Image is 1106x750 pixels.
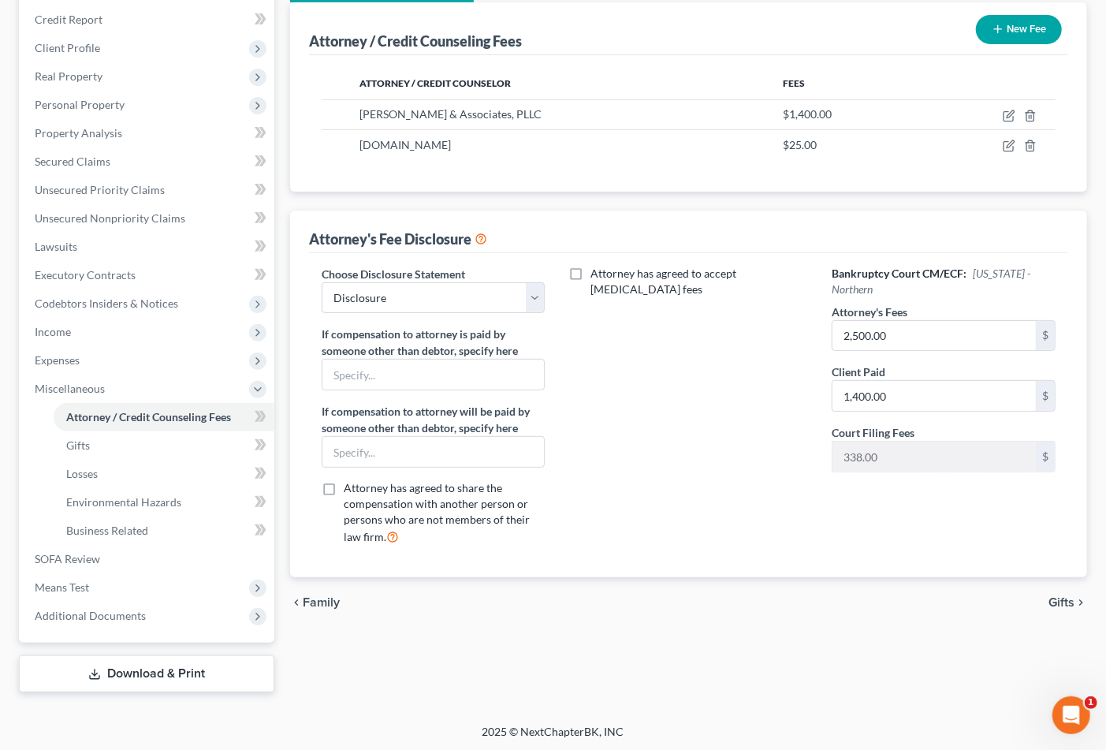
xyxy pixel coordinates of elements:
[832,267,1030,296] span: [US_STATE] - Northern
[35,580,89,594] span: Means Test
[66,410,231,424] span: Attorney / Credit Counseling Fees
[35,69,102,83] span: Real Property
[1036,381,1055,411] div: $
[22,6,274,34] a: Credit Report
[54,460,274,488] a: Losses
[54,488,274,517] a: Environmental Hazards
[832,364,885,380] label: Client Paid
[54,403,274,431] a: Attorney / Credit Counseling Fees
[1085,696,1097,709] span: 1
[35,98,125,111] span: Personal Property
[22,147,274,176] a: Secured Claims
[322,437,545,467] input: Specify...
[1048,596,1074,609] span: Gifts
[290,596,340,609] button: chevron_left Family
[832,381,1036,411] input: 0.00
[309,32,522,50] div: Attorney / Credit Counseling Fees
[35,183,165,196] span: Unsecured Priority Claims
[35,41,100,54] span: Client Profile
[35,382,105,395] span: Miscellaneous
[35,211,185,225] span: Unsecured Nonpriority Claims
[35,297,178,310] span: Codebtors Insiders & Notices
[590,267,736,296] span: Attorney has agreed to accept [MEDICAL_DATA] fees
[66,495,181,509] span: Environmental Hazards
[832,304,907,320] label: Attorney's Fees
[35,240,77,253] span: Lawsuits
[344,481,530,543] span: Attorney has agreed to share the compensation with another person or persons who are not members ...
[35,325,71,338] span: Income
[784,77,806,89] span: Fees
[35,13,102,26] span: Credit Report
[1036,442,1055,472] div: $
[322,326,546,359] label: If compensation to attorney is paid by someone other than debtor, specify here
[832,266,1056,297] h6: Bankruptcy Court CM/ECF:
[54,431,274,460] a: Gifts
[54,517,274,545] a: Business Related
[832,442,1036,472] input: 0.00
[66,467,98,480] span: Losses
[1074,596,1087,609] i: chevron_right
[35,609,146,622] span: Additional Documents
[1052,696,1090,734] iframe: Intercom live chat
[66,438,90,452] span: Gifts
[22,261,274,289] a: Executory Contracts
[359,138,451,151] span: [DOMAIN_NAME]
[976,15,1062,44] button: New Fee
[35,268,136,282] span: Executory Contracts
[784,107,832,121] span: $1,400.00
[1036,321,1055,351] div: $
[309,229,487,248] div: Attorney's Fee Disclosure
[22,545,274,573] a: SOFA Review
[322,266,465,282] label: Choose Disclosure Statement
[22,119,274,147] a: Property Analysis
[322,403,546,436] label: If compensation to attorney will be paid by someone other than debtor, specify here
[35,126,122,140] span: Property Analysis
[832,424,914,441] label: Court Filing Fees
[359,107,542,121] span: [PERSON_NAME] & Associates, PLLC
[784,138,817,151] span: $25.00
[303,596,340,609] span: Family
[35,353,80,367] span: Expenses
[22,204,274,233] a: Unsecured Nonpriority Claims
[22,176,274,204] a: Unsecured Priority Claims
[66,524,148,537] span: Business Related
[290,596,303,609] i: chevron_left
[359,77,511,89] span: Attorney / Credit Counselor
[19,655,274,692] a: Download & Print
[35,155,110,168] span: Secured Claims
[322,360,545,390] input: Specify...
[22,233,274,261] a: Lawsuits
[1048,596,1087,609] button: Gifts chevron_right
[35,552,100,565] span: SOFA Review
[832,321,1036,351] input: 0.00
